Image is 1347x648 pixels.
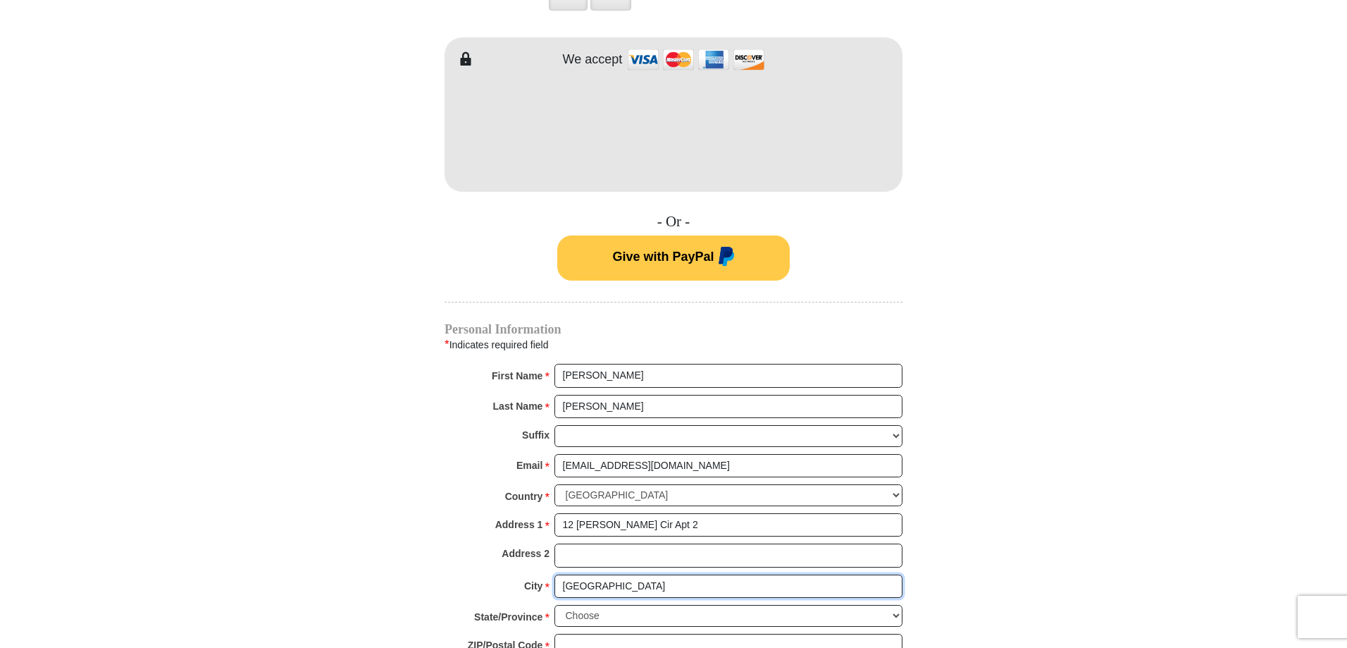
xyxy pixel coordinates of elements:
strong: State/Province [474,607,542,627]
strong: Email [516,456,542,475]
strong: City [524,576,542,596]
strong: Address 1 [495,515,543,534]
strong: Suffix [522,425,550,445]
h4: We accept [563,52,623,68]
button: Give with PayPal [557,236,790,281]
div: Indicates required field [445,336,902,354]
h4: Personal Information [445,324,902,335]
strong: Last Name [493,396,543,416]
strong: Country [505,487,543,506]
h4: - Or - [445,213,902,231]
strong: First Name [492,366,542,386]
span: Give with PayPal [612,250,714,264]
img: credit cards accepted [626,44,766,75]
img: paypal [714,247,735,269]
strong: Address 2 [502,544,550,563]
